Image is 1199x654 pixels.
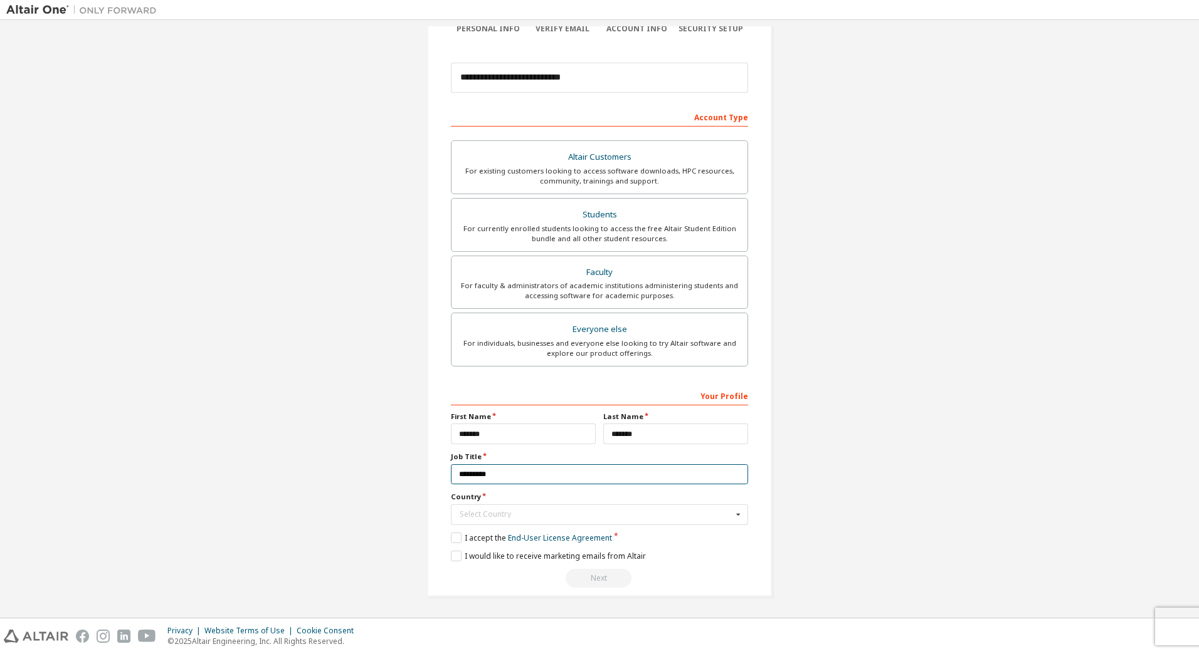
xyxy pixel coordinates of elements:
div: For faculty & administrators of academic institutions administering students and accessing softwa... [459,281,740,301]
div: Verify Email [526,24,600,34]
img: youtube.svg [138,630,156,643]
label: First Name [451,412,596,422]
img: altair_logo.svg [4,630,68,643]
label: I would like to receive marketing emails from Altair [451,551,646,561]
label: I accept the [451,532,612,543]
label: Country [451,492,748,502]
label: Job Title [451,452,748,462]
a: End-User License Agreement [508,532,612,543]
div: Altair Customers [459,148,740,166]
div: For individuals, businesses and everyone else looking to try Altair software and explore our prod... [459,338,740,358]
div: Cookie Consent [297,626,361,636]
div: Your Profile [451,385,748,405]
p: © 2025 Altair Engineering, Inc. All Rights Reserved. [167,636,361,646]
div: Students [459,206,740,224]
div: For currently enrolled students looking to access the free Altair Student Edition bundle and all ... [459,224,740,244]
img: facebook.svg [76,630,89,643]
img: linkedin.svg [117,630,130,643]
div: Website Terms of Use [204,626,297,636]
img: Altair One [6,4,163,16]
div: Security Setup [674,24,749,34]
label: Last Name [603,412,748,422]
div: Personal Info [451,24,526,34]
div: For existing customers looking to access software downloads, HPC resources, community, trainings ... [459,166,740,186]
div: Everyone else [459,321,740,338]
img: instagram.svg [97,630,110,643]
div: Read and acccept EULA to continue [451,569,748,588]
div: Privacy [167,626,204,636]
div: Account Type [451,106,748,127]
div: Faculty [459,264,740,281]
div: Account Info [599,24,674,34]
div: Select Country [460,511,732,518]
